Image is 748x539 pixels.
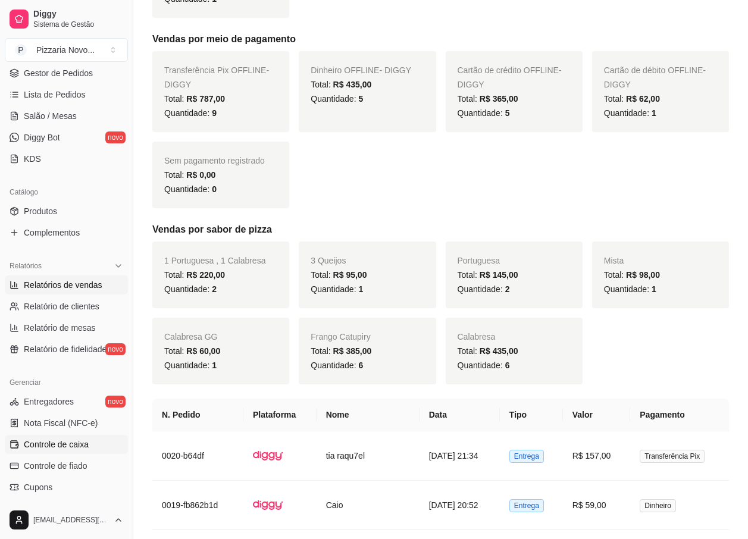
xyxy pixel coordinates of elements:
a: Gestor de Pedidos [5,64,128,83]
span: 1 [652,284,656,294]
th: Plataforma [243,399,317,431]
span: Quantidade: [164,108,217,118]
span: Cartão de crédito OFFLINE - DIGGY [458,65,562,89]
span: 1 Portuguesa , 1 Calabresa [164,256,265,265]
span: R$ 0,00 [186,170,215,180]
span: Dinheiro [640,499,676,512]
span: Quantidade: [311,361,363,370]
span: 1 [652,108,656,118]
th: Pagamento [630,399,729,431]
span: 1 [212,361,217,370]
span: R$ 62,00 [626,94,660,104]
span: 5 [505,108,510,118]
span: R$ 435,00 [480,346,518,356]
span: Transferência Pix OFFLINE - DIGGY [164,65,269,89]
span: Calabresa [458,332,496,341]
span: Total: [311,346,371,356]
span: Quantidade: [311,284,363,294]
span: Total: [458,270,518,280]
th: Data [420,399,500,431]
img: diggy [253,441,283,471]
span: Total: [458,346,518,356]
a: Lista de Pedidos [5,85,128,104]
span: Nota Fiscal (NFC-e) [24,417,98,429]
span: Quantidade: [458,284,510,294]
span: Total: [604,270,660,280]
span: 6 [358,361,363,370]
span: Portuguesa [458,256,500,265]
img: diggy [253,490,283,520]
span: 5 [358,94,363,104]
span: Total: [164,346,220,356]
span: Entrega [509,499,544,512]
th: Tipo [500,399,563,431]
td: R$ 157,00 [563,431,631,481]
span: Quantidade: [604,284,656,294]
span: Salão / Mesas [24,110,77,122]
span: Total: [311,270,367,280]
td: 0020-b64df [152,431,243,481]
span: Quantidade: [604,108,656,118]
span: 2 [505,284,510,294]
span: Diggy Bot [24,131,60,143]
span: Diggy [33,9,123,20]
span: Total: [604,94,660,104]
a: Entregadoresnovo [5,392,128,411]
span: R$ 435,00 [333,80,372,89]
td: [DATE] 21:34 [420,431,500,481]
span: Controle de caixa [24,438,89,450]
span: Controle de fiado [24,460,87,472]
span: KDS [24,153,41,165]
span: Quantidade: [458,361,510,370]
span: 6 [505,361,510,370]
h5: Vendas por sabor de pizza [152,223,729,237]
span: Lista de Pedidos [24,89,86,101]
span: R$ 385,00 [333,346,372,356]
a: Produtos [5,202,128,221]
span: R$ 95,00 [333,270,367,280]
a: Nota Fiscal (NFC-e) [5,413,128,433]
span: Relatórios de vendas [24,279,102,291]
span: Mista [604,256,624,265]
span: Total: [458,94,518,104]
a: Relatórios de vendas [5,275,128,294]
a: KDS [5,149,128,168]
span: P [15,44,27,56]
th: N. Pedido [152,399,243,431]
span: 3 Queijos [311,256,346,265]
span: Total: [164,94,225,104]
a: Controle de caixa [5,435,128,454]
span: R$ 365,00 [480,94,518,104]
div: Catálogo [5,183,128,202]
span: Relatório de mesas [24,322,96,334]
td: [DATE] 20:52 [420,481,500,530]
span: Sistema de Gestão [33,20,123,29]
span: Entregadores [24,396,74,408]
span: Total: [311,80,371,89]
span: Transferência Pix [640,450,705,463]
th: Valor [563,399,631,431]
a: Cupons [5,478,128,497]
span: 0 [212,184,217,194]
span: Cupons [24,481,52,493]
span: R$ 787,00 [186,94,225,104]
span: Calabresa GG [164,332,217,341]
span: R$ 60,00 [186,346,220,356]
span: Produtos [24,205,57,217]
span: Complementos [24,227,80,239]
a: Salão / Mesas [5,106,128,126]
button: Select a team [5,38,128,62]
span: Relatório de fidelidade [24,343,107,355]
span: 2 [212,284,217,294]
span: Quantidade: [164,184,217,194]
span: 9 [212,108,217,118]
a: Controle de fiado [5,456,128,475]
span: Sem pagamento registrado [164,156,265,165]
span: Total: [164,270,225,280]
td: tia raqu7el [317,431,420,481]
td: R$ 59,00 [563,481,631,530]
div: Pizzaria Novo ... [36,44,95,56]
span: Relatórios [10,261,42,271]
a: Relatório de clientes [5,297,128,316]
span: Quantidade: [164,284,217,294]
